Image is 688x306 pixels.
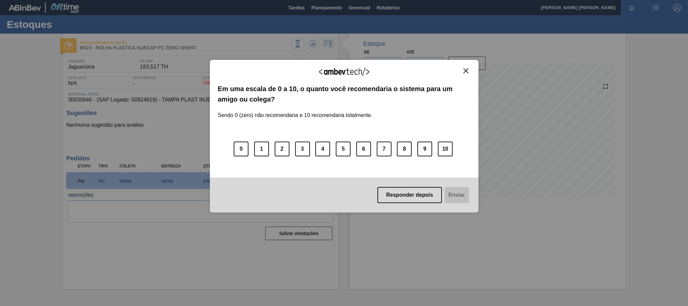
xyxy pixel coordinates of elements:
[461,68,470,74] button: Close
[315,142,330,156] button: 4
[397,142,412,156] button: 8
[218,84,470,104] label: Em uma escala de 0 a 10, o quanto você recomendaria o sistema para um amigo ou colega?
[254,142,269,156] button: 1
[377,187,442,203] button: Responder depois
[275,142,289,156] button: 2
[377,142,392,156] button: 7
[218,104,373,118] label: Sendo 0 (zero) não recomendaria e 10 recomendaria totalmente.
[463,68,468,73] img: Close
[438,142,453,156] button: 10
[295,142,310,156] button: 3
[319,68,369,76] img: Logo Ambevtech
[356,142,371,156] button: 6
[336,142,351,156] button: 5
[234,142,248,156] button: 0
[417,142,432,156] button: 9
